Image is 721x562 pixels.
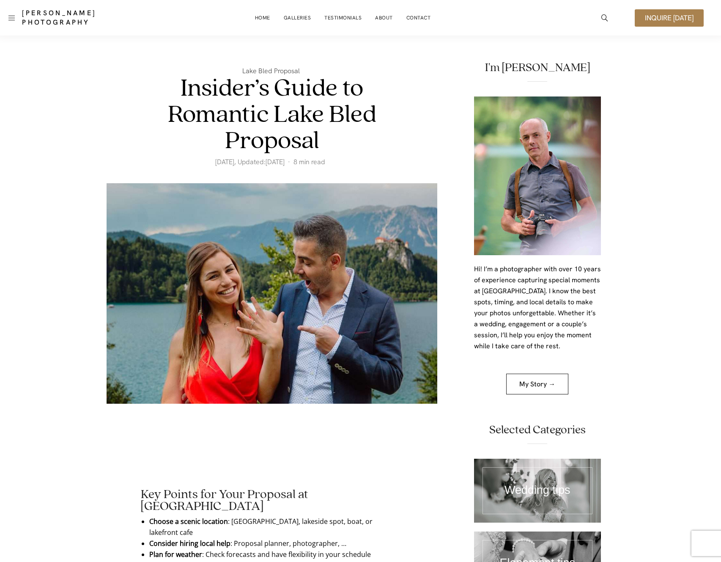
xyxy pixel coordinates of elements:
[22,8,143,27] a: [PERSON_NAME] Photography
[242,66,302,76] a: Lake Bled Proposal
[149,516,395,538] li: : [GEOGRAPHIC_DATA], lakeside spot, boat, or lakefront cafe
[635,9,704,27] a: Inquire [DATE]
[149,550,202,559] strong: Plan for weather
[506,374,568,394] a: My Story →
[140,76,403,154] h1: Insider’s Guide to Romantic Lake Bled Proposal
[149,517,228,526] strong: Choose a scenic location
[474,62,601,74] h2: I'm [PERSON_NAME]
[107,183,437,404] img: Insider’s Guide to Romantic Lake Bled Proposal
[406,9,431,26] a: Contact
[474,424,601,436] h2: Selected Categories
[141,489,403,512] h2: Key Points for Your Proposal at [GEOGRAPHIC_DATA]
[149,549,395,560] li: : Check forecasts and have flexibility in your schedule
[597,10,612,25] a: icon-magnifying-glass34
[215,158,290,166] span: , Updated:
[324,9,362,26] a: Testimonials
[375,9,393,26] a: About
[255,9,270,26] a: Home
[293,158,325,166] span: 8 min read
[284,9,311,26] a: Galleries
[266,157,285,166] time: [DATE]
[645,14,694,22] span: Inquire [DATE]
[149,539,230,548] strong: Consider hiring local help
[474,264,601,352] p: Hi! I’m a photographer with over 10 years of experience capturing special moments at [GEOGRAPHIC_...
[149,538,395,549] li: : Proposal planner, photographer, …
[519,380,555,388] span: My Story →
[215,157,234,166] time: [DATE]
